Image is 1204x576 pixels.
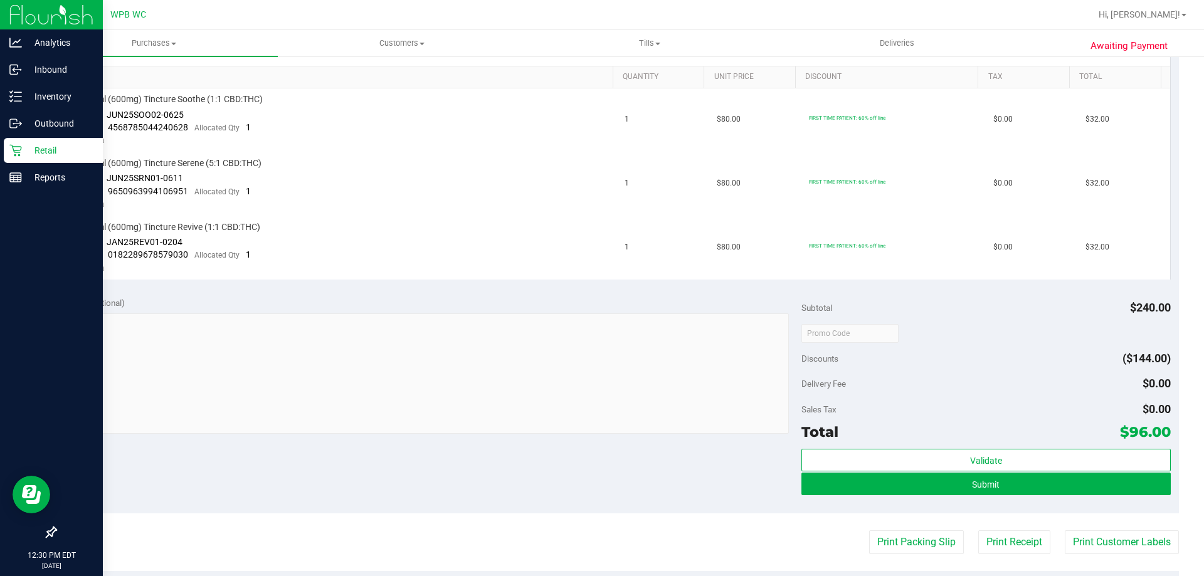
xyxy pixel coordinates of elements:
span: SW 30ml (600mg) Tincture Soothe (1:1 CBD:THC) [72,93,263,105]
span: FIRST TIME PATIENT: 60% off line [809,179,885,185]
span: 1 [625,241,629,253]
span: Submit [972,479,1000,490]
p: Outbound [22,116,97,131]
span: 1 [246,249,251,259]
span: Tills [526,38,773,49]
a: Total [1079,72,1156,82]
span: 9650963994106951 [108,186,188,196]
p: 12:30 PM EDT [6,550,97,561]
button: Validate [801,449,1170,471]
button: Submit [801,473,1170,495]
span: Allocated Qty [194,123,240,132]
span: $80.00 [717,177,741,189]
span: $80.00 [717,113,741,125]
button: Print Customer Labels [1065,530,1179,554]
p: Inbound [22,62,97,77]
inline-svg: Inbound [9,63,22,76]
p: [DATE] [6,561,97,570]
inline-svg: Retail [9,144,22,157]
span: Sales Tax [801,404,837,414]
span: Awaiting Payment [1090,39,1168,53]
span: $32.00 [1085,241,1109,253]
span: Discounts [801,347,838,370]
p: Reports [22,170,97,185]
span: Purchases [30,38,278,49]
inline-svg: Outbound [9,117,22,130]
span: WPB WC [110,9,146,20]
span: $96.00 [1120,423,1171,441]
span: 1 [246,186,251,196]
span: $0.00 [993,241,1013,253]
a: Unit Price [714,72,791,82]
p: Retail [22,143,97,158]
span: Allocated Qty [194,187,240,196]
span: 1 [625,177,629,189]
span: $32.00 [1085,177,1109,189]
inline-svg: Reports [9,171,22,184]
a: Tax [988,72,1065,82]
span: JUN25SRN01-0611 [107,173,183,183]
a: Purchases [30,30,278,56]
button: Print Packing Slip [869,530,964,554]
span: ($144.00) [1122,352,1171,365]
a: Customers [278,30,525,56]
span: Subtotal [801,303,832,313]
span: $0.00 [1143,402,1171,416]
span: $80.00 [717,241,741,253]
span: Validate [970,456,1002,466]
inline-svg: Inventory [9,90,22,103]
span: $0.00 [993,177,1013,189]
span: FIRST TIME PATIENT: 60% off line [809,115,885,121]
span: JUN25SOO02-0625 [107,110,184,120]
span: $240.00 [1130,301,1171,314]
span: 1 [625,113,629,125]
p: Inventory [22,89,97,104]
span: $0.00 [993,113,1013,125]
span: Customers [278,38,525,49]
span: Hi, [PERSON_NAME]! [1099,9,1180,19]
span: SW 30ml (600mg) Tincture Serene (5:1 CBD:THC) [72,157,261,169]
p: Analytics [22,35,97,50]
span: SW 30ml (600mg) Tincture Revive (1:1 CBD:THC) [72,221,260,233]
span: Allocated Qty [194,251,240,259]
span: $0.00 [1143,377,1171,390]
a: Discount [805,72,973,82]
a: SKU [74,72,608,82]
input: Promo Code [801,324,899,343]
span: 0182289678579030 [108,249,188,259]
span: JAN25REV01-0204 [107,237,182,247]
span: FIRST TIME PATIENT: 60% off line [809,243,885,249]
inline-svg: Analytics [9,36,22,49]
span: 1 [246,122,251,132]
span: 4568785044240628 [108,122,188,132]
button: Print Receipt [978,530,1050,554]
span: Delivery Fee [801,379,846,389]
span: Deliveries [863,38,931,49]
span: $32.00 [1085,113,1109,125]
span: Total [801,423,838,441]
a: Quantity [623,72,699,82]
a: Deliveries [773,30,1021,56]
iframe: Resource center [13,476,50,513]
a: Tills [525,30,773,56]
